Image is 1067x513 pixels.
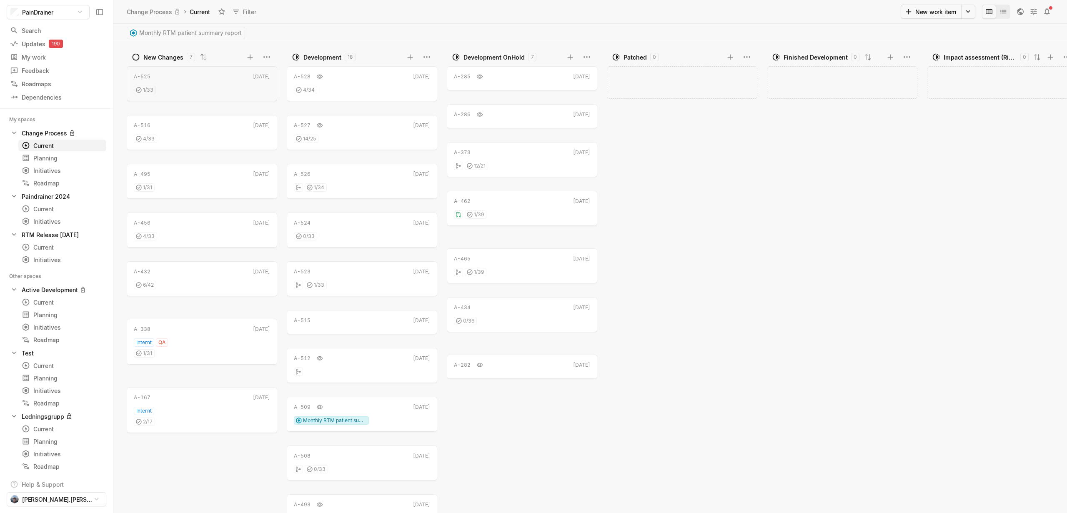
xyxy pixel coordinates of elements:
[22,399,103,408] div: Roadmap
[447,248,597,283] a: A-465[DATE]1/39
[18,241,106,253] a: Current
[10,40,103,48] div: Updates
[474,211,484,218] span: 1 / 39
[447,188,597,228] div: A-462[DATE]1/39
[125,6,182,18] a: Change Process
[294,355,311,362] div: A-512
[7,51,106,63] a: My work
[143,184,152,191] span: 1 / 31
[139,27,242,39] span: Monthly RTM patient summary report
[454,198,471,205] div: A-462
[1020,53,1029,61] div: 0
[127,164,277,199] a: A-495[DATE]1/31
[134,325,150,333] div: A-338
[573,304,590,311] div: [DATE]
[127,210,277,250] div: A-456[DATE]4/33
[143,350,152,357] span: 1 / 31
[7,64,106,77] a: Feedback
[287,213,437,248] a: A-524[DATE]0/33
[253,122,270,129] div: [DATE]
[134,394,150,401] div: A-167
[287,445,437,480] a: A-508[DATE]0/33
[18,152,106,164] a: Planning
[901,5,962,19] button: New work item
[294,501,311,508] div: A-493
[447,297,597,332] a: A-434[DATE]0/36
[143,418,153,425] span: 2 / 17
[7,347,106,359] div: Test
[7,284,106,295] a: Active Development
[7,410,106,422] div: Ledningsgrupp
[127,8,172,16] div: Change Process
[573,149,590,156] div: [DATE]
[314,465,326,473] span: 0 / 33
[18,360,106,371] a: Current
[253,268,270,275] div: [DATE]
[447,246,597,286] div: A-465[DATE]1/39
[454,73,471,80] div: A-285
[127,319,277,365] a: A-338[DATE]InterntQA1/31
[22,217,103,226] div: Initiatives
[134,268,150,275] div: A-432
[413,355,430,362] div: [DATE]
[127,115,277,150] a: A-516[DATE]4/33
[447,66,597,90] a: A-285[DATE]
[294,170,311,178] div: A-526
[607,64,761,513] div: grid
[22,495,93,504] span: [PERSON_NAME].[PERSON_NAME]
[447,142,597,177] a: A-373[DATE]12/21
[287,345,437,385] div: A-512[DATE]
[413,403,430,411] div: [DATE]
[22,205,103,213] div: Current
[18,296,106,308] a: Current
[447,191,597,226] a: A-462[DATE]1/39
[127,316,277,367] div: A-338[DATE]InterntQA1/31
[253,325,270,333] div: [DATE]
[134,219,150,227] div: A-456
[18,215,106,227] a: Initiatives
[314,184,324,191] span: 1 / 34
[184,8,186,16] div: ›
[127,113,277,153] div: A-516[DATE]4/33
[134,122,150,129] div: A-516
[22,361,103,370] div: Current
[624,53,647,62] div: Patched
[454,255,471,263] div: A-465
[22,374,103,383] div: Planning
[253,394,270,401] div: [DATE]
[253,170,270,178] div: [DATE]
[413,219,430,227] div: [DATE]
[143,135,155,143] span: 4 / 33
[7,127,106,139] div: Change Process
[134,73,150,80] div: A-525
[127,213,277,248] a: A-456[DATE]4/33
[22,386,103,395] div: Initiatives
[22,243,103,252] div: Current
[127,66,277,101] a: A-525[DATE]1/33
[287,310,437,334] a: A-515[DATE]
[287,161,437,201] div: A-526[DATE]1/34
[22,450,103,458] div: Initiatives
[253,73,270,80] div: [DATE]
[447,102,597,131] div: A-286[DATE]
[287,397,437,432] a: A-509[DATE]Monthly RTM patient summary report
[294,403,311,411] div: A-509
[287,261,437,296] a: A-523[DATE]1/33
[22,166,103,175] div: Initiatives
[294,122,311,129] div: A-527
[22,8,53,17] span: PainDrainer
[287,259,437,299] div: A-523[DATE]1/33
[287,66,437,101] a: A-528[DATE]4/34
[287,394,437,434] div: A-509[DATE]Monthly RTM patient summary report
[287,443,437,483] div: A-508[DATE]0/33
[22,129,67,138] div: Change Process
[573,111,590,118] div: [DATE]
[18,177,106,189] a: Roadmap
[294,219,311,227] div: A-524
[7,229,106,240] a: RTM Release [DATE]
[18,165,106,176] a: Initiatives
[573,255,590,263] div: [DATE]
[413,317,430,324] div: [DATE]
